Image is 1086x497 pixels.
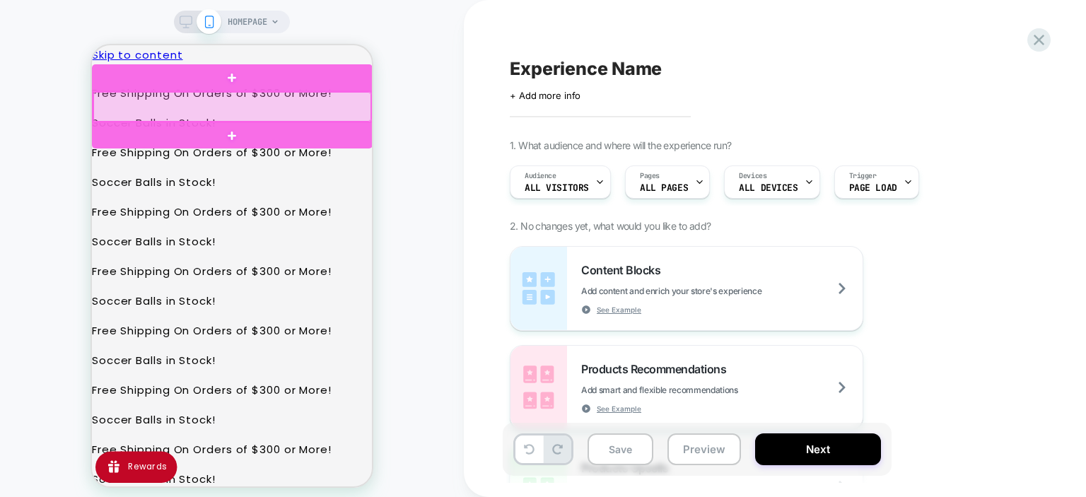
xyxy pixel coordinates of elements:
[849,183,897,193] span: Page Load
[588,433,653,465] button: Save
[228,11,267,33] span: HOMEPAGE
[581,263,667,277] span: Content Blocks
[525,183,589,193] span: All Visitors
[581,385,809,395] span: Add smart and flexible recommendations
[510,139,731,151] span: 1. What audience and where will the experience run?
[597,305,641,315] span: See Example
[581,362,733,376] span: Products Recommendations
[849,171,877,181] span: Trigger
[640,183,688,193] span: ALL PAGES
[510,58,662,79] span: Experience Name
[597,404,641,414] span: See Example
[510,90,580,101] span: + Add more info
[739,183,798,193] span: ALL DEVICES
[739,171,766,181] span: Devices
[640,171,660,181] span: Pages
[667,433,741,465] button: Preview
[525,171,556,181] span: Audience
[510,220,711,232] span: 2. No changes yet, what would you like to add?
[755,433,881,465] button: Next
[581,286,832,296] span: Add content and enrich your store's experience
